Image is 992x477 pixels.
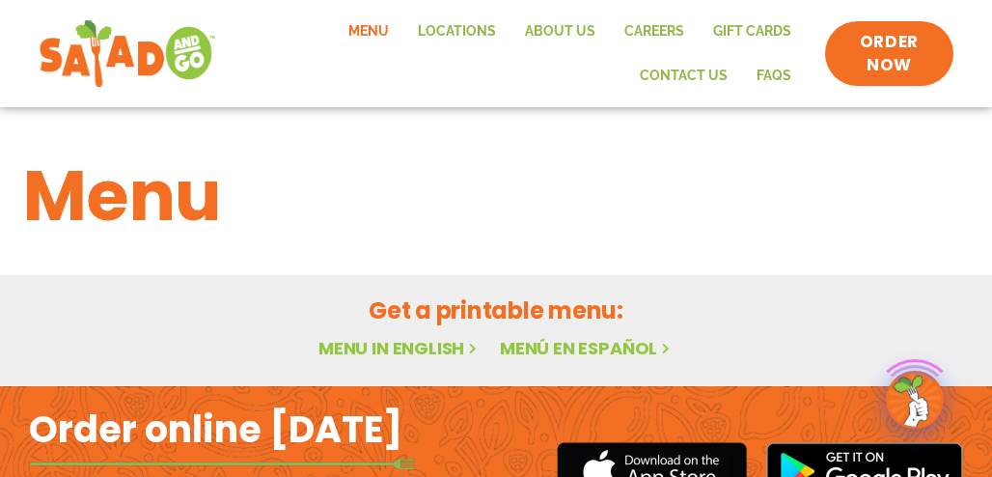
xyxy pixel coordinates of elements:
[23,294,969,327] h2: Get a printable menu:
[610,10,699,54] a: Careers
[825,21,953,87] a: ORDER NOW
[844,31,934,77] span: ORDER NOW
[23,144,969,248] h1: Menu
[39,15,216,93] img: new-SAG-logo-768×292
[334,10,403,54] a: Menu
[403,10,510,54] a: Locations
[625,54,742,98] a: Contact Us
[510,10,610,54] a: About Us
[318,336,481,360] a: Menu in English
[235,10,806,98] nav: Menu
[500,336,674,360] a: Menú en español
[742,54,806,98] a: FAQs
[29,406,402,453] h2: Order online [DATE]
[699,10,806,54] a: GIFT CARDS
[29,459,415,469] img: fork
